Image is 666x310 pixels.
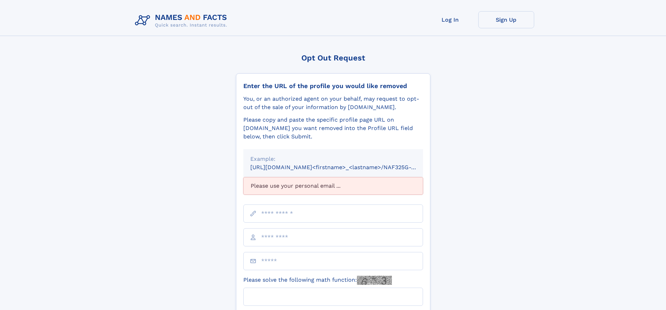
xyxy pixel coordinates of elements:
img: Logo Names and Facts [132,11,233,30]
a: Log In [422,11,478,28]
div: Opt Out Request [236,53,430,62]
label: Please solve the following math function: [243,276,392,285]
div: Example: [250,155,416,163]
a: Sign Up [478,11,534,28]
small: [URL][DOMAIN_NAME]<firstname>_<lastname>/NAF325G-xxxxxxxx [250,164,436,171]
div: Please use your personal email ... [243,177,423,195]
div: Enter the URL of the profile you would like removed [243,82,423,90]
div: Please copy and paste the specific profile page URL on [DOMAIN_NAME] you want removed into the Pr... [243,116,423,141]
div: You, or an authorized agent on your behalf, may request to opt-out of the sale of your informatio... [243,95,423,111]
